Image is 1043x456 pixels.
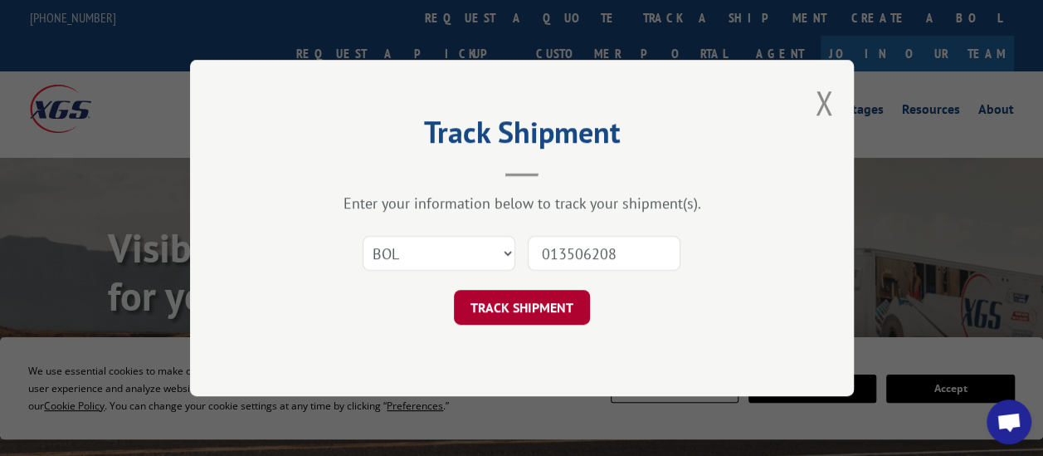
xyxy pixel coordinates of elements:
[987,400,1031,444] div: Open chat
[454,290,590,325] button: TRACK SHIPMENT
[528,236,680,271] input: Number(s)
[273,120,771,152] h2: Track Shipment
[815,81,833,125] button: Close modal
[273,194,771,213] div: Enter your information below to track your shipment(s).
